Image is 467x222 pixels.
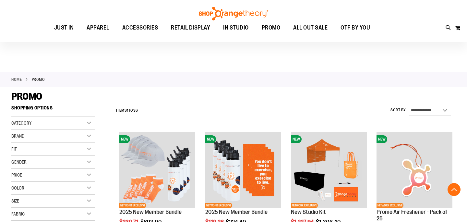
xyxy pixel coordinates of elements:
span: NEW [291,135,302,143]
img: 2025 New Member Bundle [205,132,281,208]
span: NETWORK EXCLUSIVE [205,203,232,208]
span: NETWORK EXCLUSIVE [119,203,146,208]
span: JUST IN [54,20,74,35]
div: Fit [11,143,95,156]
span: NEW [119,135,130,143]
div: Price [11,169,95,182]
span: Price [11,172,22,178]
h2: Items to [116,105,138,116]
div: Category [11,117,95,130]
img: 2025 New Member Bundle [119,132,195,208]
strong: PROMO [32,77,45,82]
a: Promo Air Freshener - Pack of 25 [377,209,447,222]
span: 1 [127,108,128,113]
span: IN STUDIO [223,20,249,35]
span: Category [11,120,31,126]
span: Color [11,185,24,191]
a: Promo Air Freshener - Pack of 25NEWNETWORK EXCLUSIVE [377,132,452,209]
span: Fit [11,146,17,152]
div: Brand [11,130,95,143]
div: Gender [11,156,95,169]
span: OTF BY YOU [341,20,370,35]
span: APPAREL [87,20,109,35]
a: 2025 New Member Bundle [205,209,268,215]
a: 2025 New Member BundleNEWNETWORK EXCLUSIVE [205,132,281,209]
a: Home [11,77,22,82]
span: Gender [11,159,27,165]
button: Back To Top [448,183,461,196]
img: New Studio Kit [291,132,367,208]
label: Sort By [390,107,406,113]
div: Size [11,195,95,208]
span: RETAIL DISPLAY [171,20,210,35]
span: ACCESSORIES [122,20,158,35]
span: 36 [133,108,138,113]
img: Promo Air Freshener - Pack of 25 [377,132,452,208]
a: New Studio Kit [291,209,326,215]
span: Fabric [11,211,25,216]
span: Brand [11,133,24,139]
span: PROMO [262,20,281,35]
strong: Shopping Options [11,102,95,117]
a: 2025 New Member Bundle [119,209,182,215]
span: PROMO [11,91,42,102]
a: 2025 New Member BundleNEWNETWORK EXCLUSIVE [119,132,195,209]
img: Shop Orangetheory [198,7,269,20]
span: NETWORK EXCLUSIVE [377,203,403,208]
span: Size [11,198,19,203]
span: NETWORK EXCLUSIVE [291,203,318,208]
a: New Studio KitNEWNETWORK EXCLUSIVE [291,132,367,209]
span: ALL OUT SALE [293,20,328,35]
span: NEW [377,135,387,143]
span: NEW [205,135,216,143]
div: Fabric [11,208,95,221]
div: Color [11,182,95,195]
